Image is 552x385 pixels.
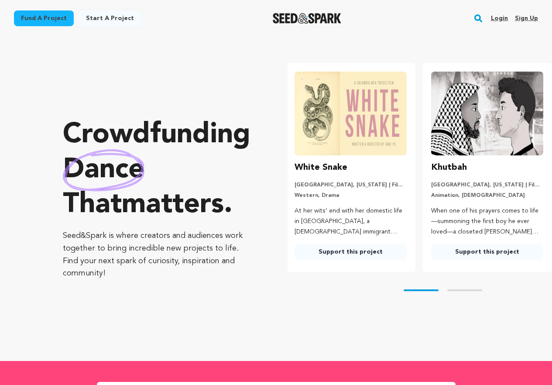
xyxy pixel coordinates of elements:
[431,161,467,175] h3: Khutbah
[431,72,543,155] img: Khutbah image
[431,182,543,189] p: [GEOGRAPHIC_DATA], [US_STATE] | Film Short
[63,149,144,191] img: hand sketched image
[14,10,74,26] a: Fund a project
[295,244,407,260] a: Support this project
[122,191,224,219] span: matters
[431,244,543,260] a: Support this project
[295,161,347,175] h3: White Snake
[273,13,341,24] a: Seed&Spark Homepage
[295,182,407,189] p: [GEOGRAPHIC_DATA], [US_STATE] | Film Short
[431,206,543,237] p: When one of his prayers comes to life—summoning the first boy he ever loved—a closeted [PERSON_NA...
[63,118,253,223] p: Crowdfunding that .
[79,10,141,26] a: Start a project
[273,13,341,24] img: Seed&Spark Logo Dark Mode
[515,11,538,25] a: Sign up
[295,206,407,237] p: At her wits’ end with her domestic life in [GEOGRAPHIC_DATA], a [DEMOGRAPHIC_DATA] immigrant moth...
[431,192,543,199] p: Animation, [DEMOGRAPHIC_DATA]
[63,230,253,280] p: Seed&Spark is where creators and audiences work together to bring incredible new projects to life...
[491,11,508,25] a: Login
[295,72,407,155] img: White Snake image
[295,192,407,199] p: Western, Drama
